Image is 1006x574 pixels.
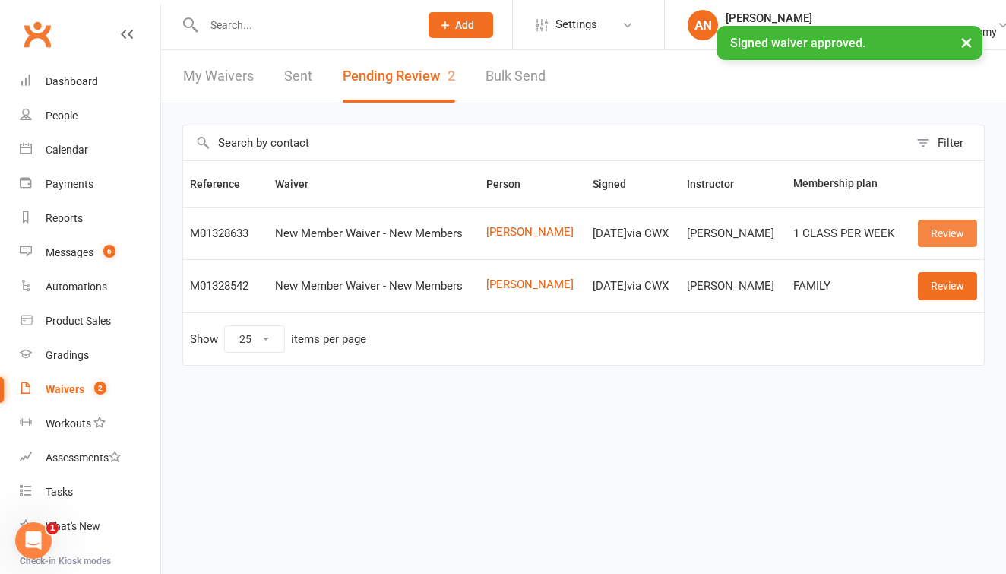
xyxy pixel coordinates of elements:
[20,407,160,441] a: Workouts
[46,417,91,430] div: Workouts
[46,486,73,498] div: Tasks
[20,441,160,475] a: Assessments
[15,522,52,559] iframe: Intercom live chat
[199,14,409,36] input: Search...
[183,125,909,160] input: Search by contact
[46,452,121,464] div: Assessments
[291,333,366,346] div: items per page
[953,26,980,59] button: ×
[455,19,474,31] span: Add
[793,227,900,240] div: 1 CLASS PER WEEK
[18,15,56,53] a: Clubworx
[46,522,59,534] span: 1
[687,175,751,193] button: Instructor
[918,272,977,300] a: Review
[20,270,160,304] a: Automations
[190,325,366,353] div: Show
[46,212,83,224] div: Reports
[486,175,537,193] button: Person
[46,349,89,361] div: Gradings
[20,167,160,201] a: Payments
[183,50,254,103] a: My Waivers
[190,280,261,293] div: M01328542
[20,338,160,373] a: Gradings
[20,201,160,236] a: Reports
[909,125,984,160] button: Filter
[46,281,107,293] div: Automations
[486,226,579,239] a: [PERSON_NAME]
[46,109,78,122] div: People
[486,278,579,291] a: [PERSON_NAME]
[275,227,473,240] div: New Member Waiver - New Members
[555,8,597,42] span: Settings
[593,227,673,240] div: [DATE] via CWX
[46,178,93,190] div: Payments
[20,65,160,99] a: Dashboard
[429,12,493,38] button: Add
[46,144,88,156] div: Calendar
[190,175,257,193] button: Reference
[20,475,160,509] a: Tasks
[46,520,100,532] div: What's New
[46,75,98,87] div: Dashboard
[726,25,997,39] div: Noble Family Karate Centres t/as Shindo Karate Academy
[46,315,111,327] div: Product Sales
[687,280,780,293] div: [PERSON_NAME]
[275,175,325,193] button: Waiver
[918,220,977,247] a: Review
[20,236,160,270] a: Messages 6
[46,383,84,395] div: Waivers
[103,245,115,258] span: 6
[20,509,160,544] a: What's New
[343,50,455,103] button: Pending Review2
[20,133,160,167] a: Calendar
[793,280,900,293] div: FAMILY
[46,246,93,258] div: Messages
[20,373,160,407] a: Waivers 2
[486,50,546,103] a: Bulk Send
[190,178,257,190] span: Reference
[786,161,907,207] th: Membership plan
[688,10,718,40] div: AN
[593,280,673,293] div: [DATE] via CWX
[726,11,997,25] div: [PERSON_NAME]
[20,99,160,133] a: People
[938,134,963,152] div: Filter
[687,227,780,240] div: [PERSON_NAME]
[486,178,537,190] span: Person
[190,227,261,240] div: M01328633
[284,50,312,103] a: Sent
[717,26,982,60] div: Signed waiver approved.
[593,178,643,190] span: Signed
[275,280,473,293] div: New Member Waiver - New Members
[687,178,751,190] span: Instructor
[94,382,106,395] span: 2
[593,175,643,193] button: Signed
[448,68,455,84] span: 2
[275,178,325,190] span: Waiver
[20,304,160,338] a: Product Sales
